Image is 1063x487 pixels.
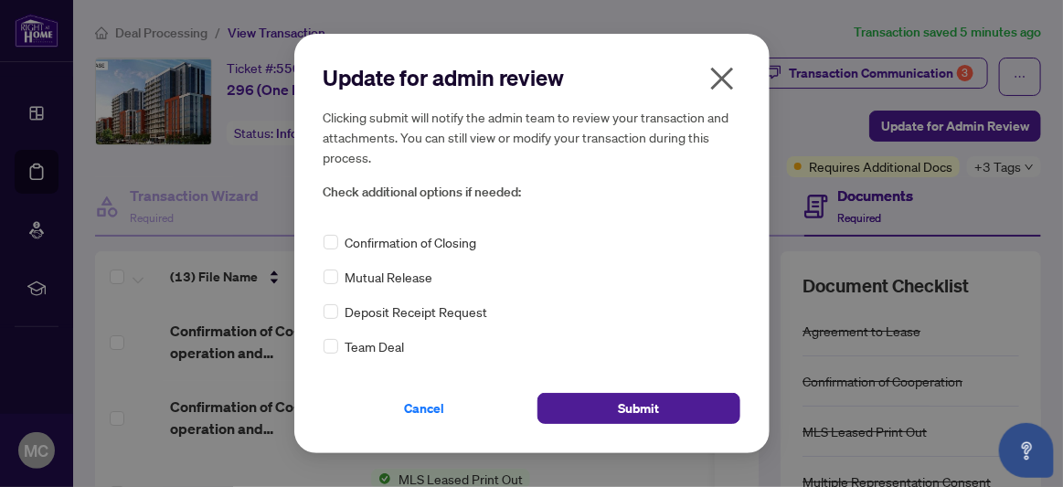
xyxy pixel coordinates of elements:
[537,393,740,424] button: Submit
[324,107,740,167] h5: Clicking submit will notify the admin team to review your transaction and attachments. You can st...
[707,64,737,93] span: close
[618,394,659,423] span: Submit
[324,63,740,92] h2: Update for admin review
[345,336,405,356] span: Team Deal
[324,393,526,424] button: Cancel
[345,302,488,322] span: Deposit Receipt Request
[324,182,740,203] span: Check additional options if needed:
[999,423,1054,478] button: Open asap
[405,394,445,423] span: Cancel
[345,232,477,252] span: Confirmation of Closing
[345,267,433,287] span: Mutual Release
